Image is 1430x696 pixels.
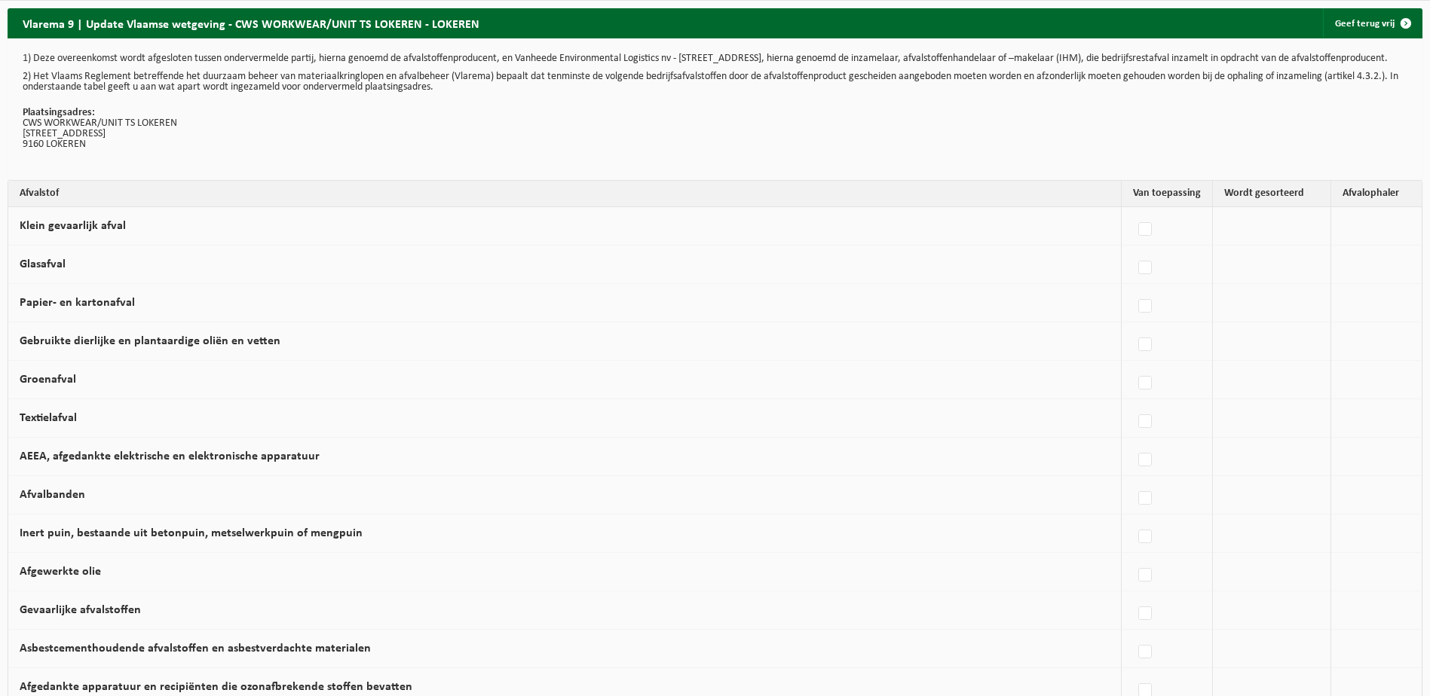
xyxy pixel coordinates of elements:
[1331,181,1422,207] th: Afvalophaler
[20,412,77,424] label: Textielafval
[23,107,95,118] strong: Plaatsingsadres:
[8,8,495,38] h2: Vlarema 9 | Update Vlaamse wetgeving - CWS WORKWEAR/UNIT TS LOKEREN - LOKEREN
[20,527,363,539] label: Inert puin, bestaande uit betonpuin, metselwerkpuin of mengpuin
[20,604,141,616] label: Gevaarlijke afvalstoffen
[23,53,1407,64] p: 1) Deze overeenkomst wordt afgesloten tussen ondervermelde partij, hierna genoemd de afvalstoffen...
[1122,181,1213,207] th: Van toepassing
[20,220,126,232] label: Klein gevaarlijk afval
[20,566,101,578] label: Afgewerkte olie
[20,643,371,655] label: Asbestcementhoudende afvalstoffen en asbestverdachte materialen
[20,450,320,462] label: AEEA, afgedankte elektrische en elektronische apparatuur
[23,108,1407,150] p: CWS WORKWEAR/UNIT TS LOKEREN [STREET_ADDRESS] 9160 LOKEREN
[20,335,280,347] label: Gebruikte dierlijke en plantaardige oliën en vetten
[20,258,66,270] label: Glasafval
[8,181,1122,207] th: Afvalstof
[20,374,76,386] label: Groenafval
[1323,8,1421,38] a: Geef terug vrij
[20,489,85,501] label: Afvalbanden
[20,297,135,309] label: Papier- en kartonafval
[1213,181,1331,207] th: Wordt gesorteerd
[8,663,252,696] iframe: chat widget
[23,72,1407,93] p: 2) Het Vlaams Reglement betreffende het duurzaam beheer van materiaalkringlopen en afvalbeheer (V...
